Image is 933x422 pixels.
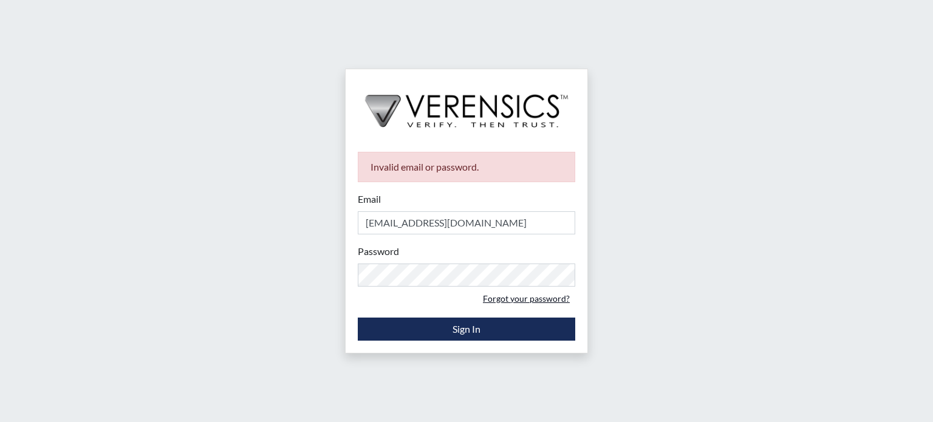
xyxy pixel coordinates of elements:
img: logo-wide-black.2aad4157.png [346,69,587,140]
label: Password [358,244,399,259]
a: Forgot your password? [477,289,575,308]
input: Email [358,211,575,234]
button: Sign In [358,318,575,341]
div: Invalid email or password. [358,152,575,182]
label: Email [358,192,381,206]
